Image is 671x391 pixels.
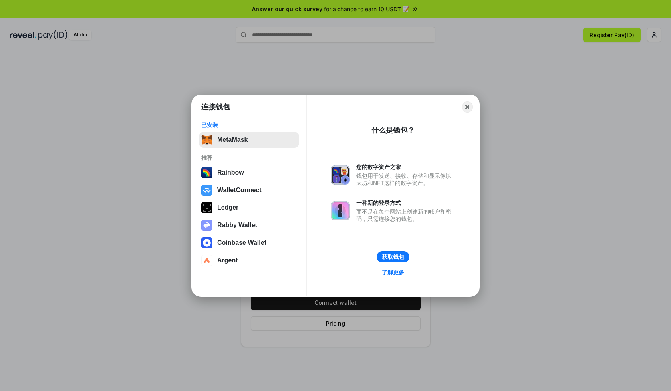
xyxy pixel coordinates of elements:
[199,235,299,251] button: Coinbase Wallet
[199,217,299,233] button: Rabby Wallet
[331,201,350,220] img: svg+xml,%3Csvg%20xmlns%3D%22http%3A%2F%2Fwww.w3.org%2F2000%2Fsvg%22%20fill%3D%22none%22%20viewBox...
[199,182,299,198] button: WalletConnect
[356,172,455,187] div: 钱包用于发送、接收、存储和显示像以太坊和NFT这样的数字资产。
[201,237,212,248] img: svg+xml,%3Csvg%20width%3D%2228%22%20height%3D%2228%22%20viewBox%3D%220%200%2028%2028%22%20fill%3D...
[201,220,212,231] img: svg+xml,%3Csvg%20xmlns%3D%22http%3A%2F%2Fwww.w3.org%2F2000%2Fsvg%22%20fill%3D%22none%22%20viewBox...
[199,165,299,181] button: Rainbow
[199,252,299,268] button: Argent
[382,253,404,260] div: 获取钱包
[382,269,404,276] div: 了解更多
[462,101,473,113] button: Close
[356,199,455,206] div: 一种新的登录方式
[356,163,455,171] div: 您的数字资产之家
[217,204,238,211] div: Ledger
[217,187,262,194] div: WalletConnect
[217,222,257,229] div: Rabby Wallet
[217,136,248,143] div: MetaMask
[199,132,299,148] button: MetaMask
[217,257,238,264] div: Argent
[331,165,350,185] img: svg+xml,%3Csvg%20xmlns%3D%22http%3A%2F%2Fwww.w3.org%2F2000%2Fsvg%22%20fill%3D%22none%22%20viewBox...
[377,251,409,262] button: 获取钱包
[199,200,299,216] button: Ledger
[356,208,455,222] div: 而不是在每个网站上创建新的账户和密码，只需连接您的钱包。
[217,169,244,176] div: Rainbow
[201,202,212,213] img: svg+xml,%3Csvg%20xmlns%3D%22http%3A%2F%2Fwww.w3.org%2F2000%2Fsvg%22%20width%3D%2228%22%20height%3...
[377,267,409,278] a: 了解更多
[201,167,212,178] img: svg+xml,%3Csvg%20width%3D%22120%22%20height%3D%22120%22%20viewBox%3D%220%200%20120%20120%22%20fil...
[217,239,266,246] div: Coinbase Wallet
[201,134,212,145] img: svg+xml,%3Csvg%20fill%3D%22none%22%20height%3D%2233%22%20viewBox%3D%220%200%2035%2033%22%20width%...
[201,154,297,161] div: 推荐
[201,255,212,266] img: svg+xml,%3Csvg%20width%3D%2228%22%20height%3D%2228%22%20viewBox%3D%220%200%2028%2028%22%20fill%3D...
[201,102,230,112] h1: 连接钱包
[201,185,212,196] img: svg+xml,%3Csvg%20width%3D%2228%22%20height%3D%2228%22%20viewBox%3D%220%200%2028%2028%22%20fill%3D...
[201,121,297,129] div: 已安装
[371,125,415,135] div: 什么是钱包？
